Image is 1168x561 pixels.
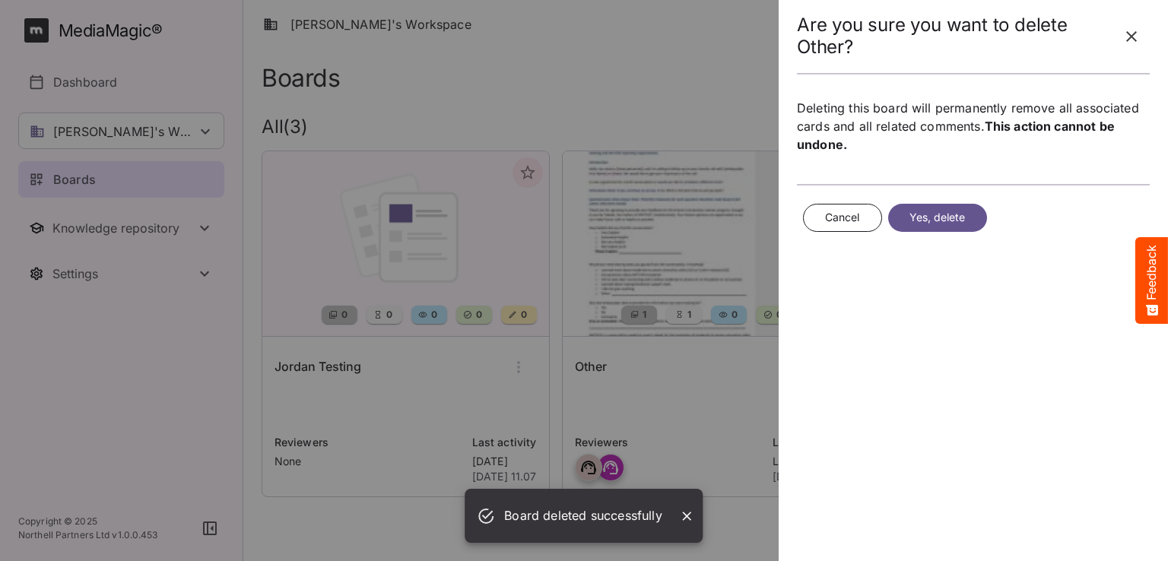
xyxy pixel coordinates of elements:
button: Close [678,506,697,526]
button: Cancel [803,204,882,232]
span: Yes, delete [909,208,966,227]
span: Cancel [825,208,860,227]
button: Feedback [1135,237,1168,324]
button: Yes, delete [888,204,987,232]
div: Board deleted successfully [504,501,662,531]
p: Deleting this board will permanently remove all associated cards and all related comments. [797,99,1150,154]
h2: Are you sure you want to delete Other? [797,14,1113,59]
